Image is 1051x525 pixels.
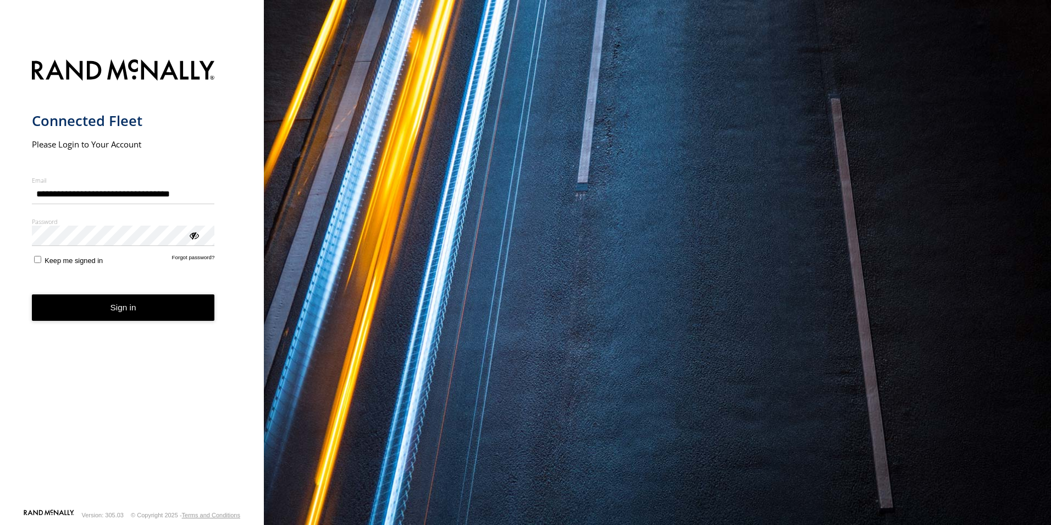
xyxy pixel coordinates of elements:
[32,176,215,184] label: Email
[32,57,215,85] img: Rand McNally
[172,254,215,265] a: Forgot password?
[82,512,124,518] div: Version: 305.03
[131,512,240,518] div: © Copyright 2025 -
[32,294,215,321] button: Sign in
[45,256,103,265] span: Keep me signed in
[182,512,240,518] a: Terms and Conditions
[32,112,215,130] h1: Connected Fleet
[32,217,215,226] label: Password
[24,510,74,521] a: Visit our Website
[32,139,215,150] h2: Please Login to Your Account
[34,256,41,263] input: Keep me signed in
[32,53,233,508] form: main
[188,229,199,240] div: ViewPassword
